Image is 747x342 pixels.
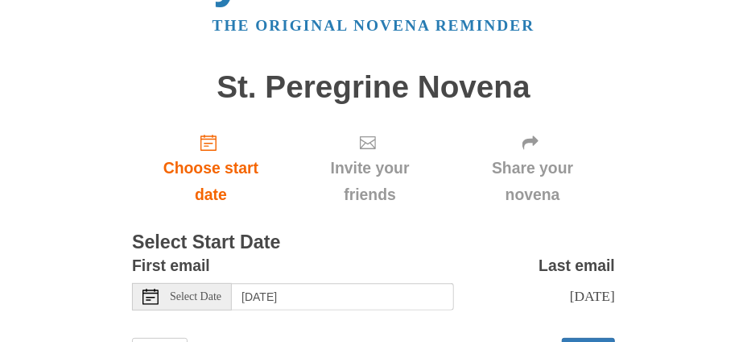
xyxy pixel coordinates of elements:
h3: Select Start Date [132,232,615,253]
div: Click "Next" to confirm your start date first. [290,120,450,216]
a: Choose start date [132,120,290,216]
span: Share your novena [466,155,599,208]
span: [DATE] [570,288,615,304]
div: Click "Next" to confirm your start date first. [450,120,615,216]
label: Last email [539,252,615,279]
h1: St. Peregrine Novena [132,70,615,105]
a: The original novena reminder [213,17,535,34]
label: First email [132,252,210,279]
span: Choose start date [148,155,274,208]
span: Invite your friends [306,155,434,208]
span: Select Date [170,291,221,302]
